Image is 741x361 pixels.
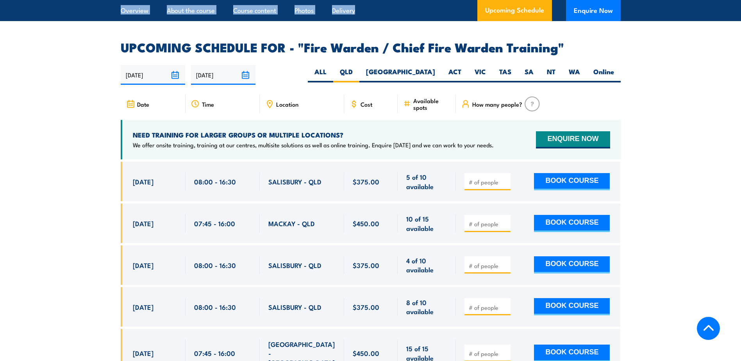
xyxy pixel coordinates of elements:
[268,261,321,270] span: SALISBURY - QLD
[518,67,540,82] label: SA
[469,178,508,186] input: # of people
[361,101,372,107] span: Cost
[268,177,321,186] span: SALISBURY - QLD
[194,302,236,311] span: 08:00 - 16:30
[406,298,447,316] span: 8 of 10 available
[413,97,450,111] span: Available spots
[133,177,154,186] span: [DATE]
[468,67,493,82] label: VIC
[333,67,359,82] label: QLD
[469,350,508,357] input: # of people
[406,256,447,274] span: 4 of 10 available
[133,302,154,311] span: [DATE]
[469,304,508,311] input: # of people
[534,256,610,273] button: BOOK COURSE
[133,219,154,228] span: [DATE]
[562,67,587,82] label: WA
[194,261,236,270] span: 08:00 - 16:30
[406,214,447,232] span: 10 of 15 available
[133,261,154,270] span: [DATE]
[133,141,494,149] p: We offer onsite training, training at our centres, multisite solutions as well as online training...
[133,348,154,357] span: [DATE]
[536,131,610,148] button: ENQUIRE NOW
[268,302,321,311] span: SALISBURY - QLD
[469,220,508,228] input: # of people
[121,65,185,85] input: From date
[308,67,333,82] label: ALL
[353,261,379,270] span: $375.00
[121,41,621,52] h2: UPCOMING SCHEDULE FOR - "Fire Warden / Chief Fire Warden Training"
[534,215,610,232] button: BOOK COURSE
[587,67,621,82] label: Online
[469,262,508,270] input: # of people
[137,101,149,107] span: Date
[353,348,379,357] span: $450.00
[540,67,562,82] label: NT
[194,219,235,228] span: 07:45 - 16:00
[442,67,468,82] label: ACT
[493,67,518,82] label: TAS
[194,348,235,357] span: 07:45 - 16:00
[202,101,214,107] span: Time
[194,177,236,186] span: 08:00 - 16:30
[353,177,379,186] span: $375.00
[133,130,494,139] h4: NEED TRAINING FOR LARGER GROUPS OR MULTIPLE LOCATIONS?
[353,219,379,228] span: $450.00
[191,65,255,85] input: To date
[406,172,447,191] span: 5 of 10 available
[276,101,298,107] span: Location
[534,298,610,315] button: BOOK COURSE
[353,302,379,311] span: $375.00
[268,219,315,228] span: MACKAY - QLD
[534,173,610,190] button: BOOK COURSE
[359,67,442,82] label: [GEOGRAPHIC_DATA]
[472,101,522,107] span: How many people?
